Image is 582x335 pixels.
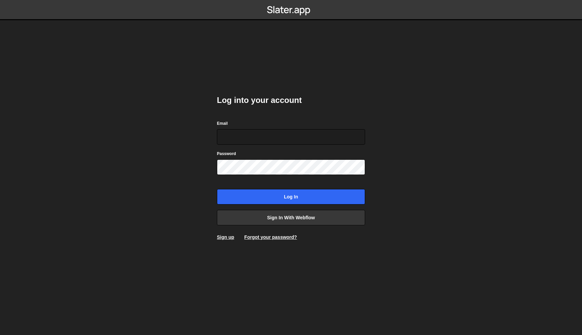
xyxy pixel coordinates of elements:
[217,95,365,106] h2: Log into your account
[217,120,228,127] label: Email
[217,210,365,225] a: Sign in with Webflow
[217,189,365,204] input: Log in
[217,234,234,240] a: Sign up
[244,234,297,240] a: Forgot your password?
[217,150,236,157] label: Password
